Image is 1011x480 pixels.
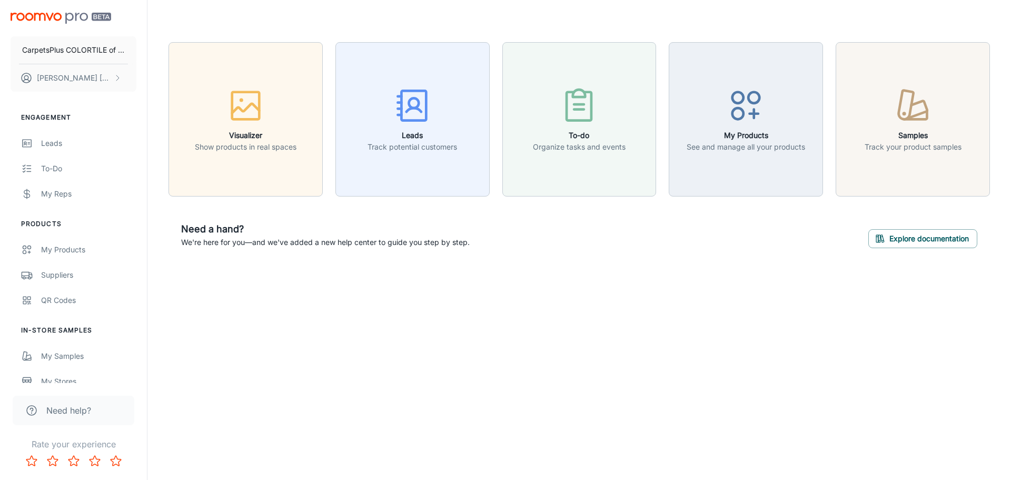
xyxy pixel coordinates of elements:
a: SamplesTrack your product samples [836,113,990,124]
a: My ProductsSee and manage all your products [669,113,823,124]
button: [PERSON_NAME] [PERSON_NAME] [11,64,136,92]
div: QR Codes [41,295,136,306]
div: To-do [41,163,136,174]
p: We're here for you—and we've added a new help center to guide you step by step. [181,237,470,248]
h6: Leads [368,130,457,141]
div: My Reps [41,188,136,200]
p: Track your product samples [865,141,962,153]
button: My ProductsSee and manage all your products [669,42,823,197]
button: SamplesTrack your product samples [836,42,990,197]
p: Show products in real spaces [195,141,296,153]
button: To-doOrganize tasks and events [502,42,657,197]
p: CarpetsPlus COLORTILE of Bozeman [22,44,125,56]
a: Explore documentation [868,232,977,243]
h6: To-do [533,130,626,141]
p: [PERSON_NAME] [PERSON_NAME] [37,72,111,84]
img: Roomvo PRO Beta [11,13,111,24]
p: Track potential customers [368,141,457,153]
button: Explore documentation [868,229,977,248]
div: Suppliers [41,269,136,281]
h6: Samples [865,130,962,141]
h6: Visualizer [195,130,296,141]
a: LeadsTrack potential customers [335,113,490,124]
p: See and manage all your products [687,141,805,153]
div: My Products [41,244,136,256]
button: CarpetsPlus COLORTILE of Bozeman [11,36,136,64]
div: Leads [41,138,136,149]
h6: My Products [687,130,805,141]
a: To-doOrganize tasks and events [502,113,657,124]
h6: Need a hand? [181,222,470,237]
button: LeadsTrack potential customers [335,42,490,197]
p: Organize tasks and events [533,141,626,153]
button: VisualizerShow products in real spaces [168,42,323,197]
